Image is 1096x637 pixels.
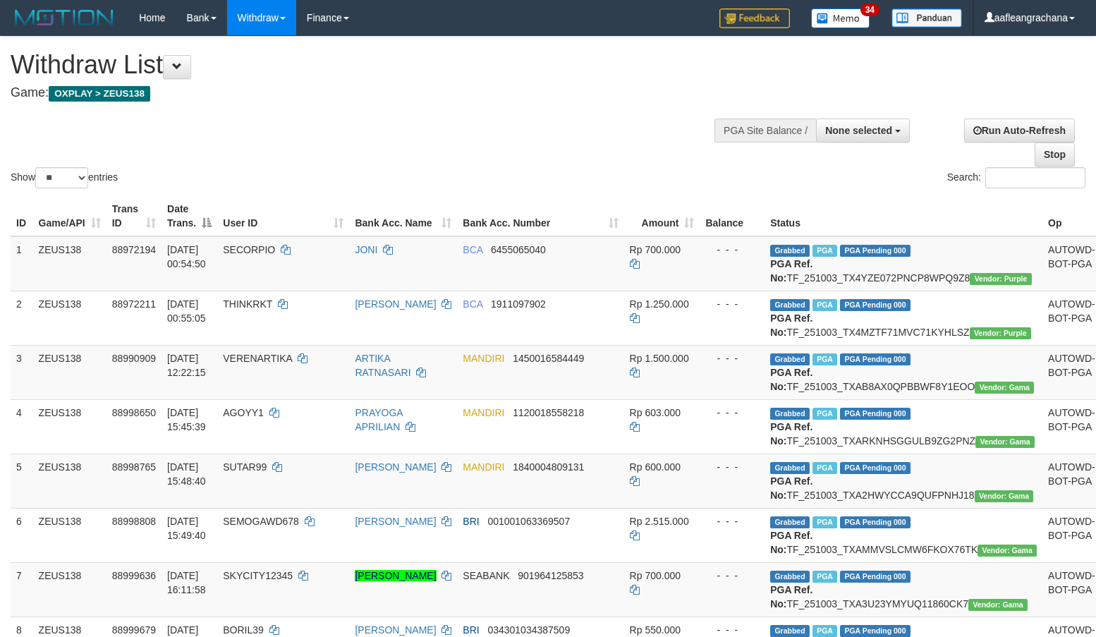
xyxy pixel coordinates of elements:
span: MANDIRI [463,461,504,473]
div: PGA Site Balance / [714,119,816,142]
span: SEABANK [463,570,509,581]
td: TF_251003_TX4MZTF71MVC71KYHLSZ [765,291,1042,345]
div: - - - [705,297,759,311]
span: SKYCITY12345 [223,570,293,581]
span: Marked by aafsolysreylen [812,462,837,474]
span: [DATE] 00:54:50 [167,244,206,269]
span: BRI [463,516,479,527]
span: Rp 1.500.000 [630,353,689,364]
input: Search: [985,167,1085,188]
span: PGA Pending [840,245,911,257]
span: Rp 600.000 [630,461,681,473]
th: Status [765,196,1042,236]
span: 88998650 [112,407,156,418]
td: ZEUS138 [33,236,106,291]
span: Marked by aafkaynarin [812,516,837,528]
span: MANDIRI [463,353,504,364]
span: Copy 6455065040 to clipboard [491,244,546,255]
span: [DATE] 12:22:15 [167,353,206,378]
td: 1 [11,236,33,291]
button: None selected [816,119,910,142]
span: THINKRKT [223,298,272,310]
span: Rp 603.000 [630,407,681,418]
th: Bank Acc. Number: activate to sort column ascending [457,196,623,236]
span: PGA Pending [840,462,911,474]
b: PGA Ref. No: [770,367,812,392]
b: PGA Ref. No: [770,530,812,555]
span: Copy 1450016584449 to clipboard [513,353,584,364]
td: 7 [11,562,33,617]
span: PGA Pending [840,516,911,528]
td: TF_251003_TXA2HWYCCA9QUFPNHJ18 [765,454,1042,508]
b: PGA Ref. No: [770,584,812,609]
span: Rp 700.000 [630,244,681,255]
th: Game/API: activate to sort column ascending [33,196,106,236]
td: TF_251003_TX4YZE072PNCP8WPQ9Z8 [765,236,1042,291]
span: BRI [463,624,479,636]
span: 88972211 [112,298,156,310]
th: Balance [700,196,765,236]
span: PGA Pending [840,353,911,365]
span: Rp 550.000 [630,624,681,636]
label: Search: [947,167,1085,188]
th: ID [11,196,33,236]
span: Vendor URL: https://trx31.1velocity.biz [968,599,1028,611]
img: MOTION_logo.png [11,7,118,28]
th: Date Trans.: activate to sort column descending [162,196,217,236]
span: AGOYY1 [223,407,264,418]
span: 88999636 [112,570,156,581]
td: ZEUS138 [33,454,106,508]
b: PGA Ref. No: [770,258,812,284]
td: ZEUS138 [33,399,106,454]
span: 88999679 [112,624,156,636]
span: OXPLAY > ZEUS138 [49,86,150,102]
span: Grabbed [770,625,810,637]
span: Marked by aafnoeunsreypich [812,245,837,257]
a: Run Auto-Refresh [964,119,1075,142]
a: [PERSON_NAME] [355,461,436,473]
span: Grabbed [770,571,810,583]
span: 34 [860,4,879,16]
span: Grabbed [770,299,810,311]
span: BORIL39 [223,624,264,636]
span: 88998808 [112,516,156,527]
span: None selected [825,125,892,136]
span: Grabbed [770,462,810,474]
td: TF_251003_TXAB8AX0QPBBWF8Y1EOO [765,345,1042,399]
a: PRAYOGA APRILIAN [355,407,402,432]
img: Feedback.jpg [719,8,790,28]
span: SECORPIO [223,244,275,255]
td: ZEUS138 [33,345,106,399]
h1: Withdraw List [11,51,717,79]
td: 4 [11,399,33,454]
a: [PERSON_NAME] [355,624,436,636]
td: 6 [11,508,33,562]
th: User ID: activate to sort column ascending [217,196,349,236]
b: PGA Ref. No: [770,421,812,447]
span: Marked by aafnoeunsreypich [812,299,837,311]
span: Grabbed [770,408,810,420]
span: MANDIRI [463,407,504,418]
img: Button%20Memo.svg [811,8,870,28]
span: Marked by aafanarl [812,625,837,637]
span: [DATE] 15:48:40 [167,461,206,487]
span: PGA Pending [840,625,911,637]
td: 3 [11,345,33,399]
span: 88990909 [112,353,156,364]
span: SUTAR99 [223,461,267,473]
td: 2 [11,291,33,345]
div: - - - [705,243,759,257]
div: - - - [705,460,759,474]
span: [DATE] 00:55:05 [167,298,206,324]
div: - - - [705,623,759,637]
td: 5 [11,454,33,508]
span: Vendor URL: https://trx31.1velocity.biz [975,490,1034,502]
th: Bank Acc. Name: activate to sort column ascending [349,196,457,236]
span: Rp 700.000 [630,570,681,581]
span: 88998765 [112,461,156,473]
td: ZEUS138 [33,291,106,345]
span: BCA [463,298,482,310]
td: TF_251003_TXA3U23YMYUQ11860CK7 [765,562,1042,617]
span: Vendor URL: https://trx4.1velocity.biz [970,327,1031,339]
h4: Game: [11,86,717,100]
